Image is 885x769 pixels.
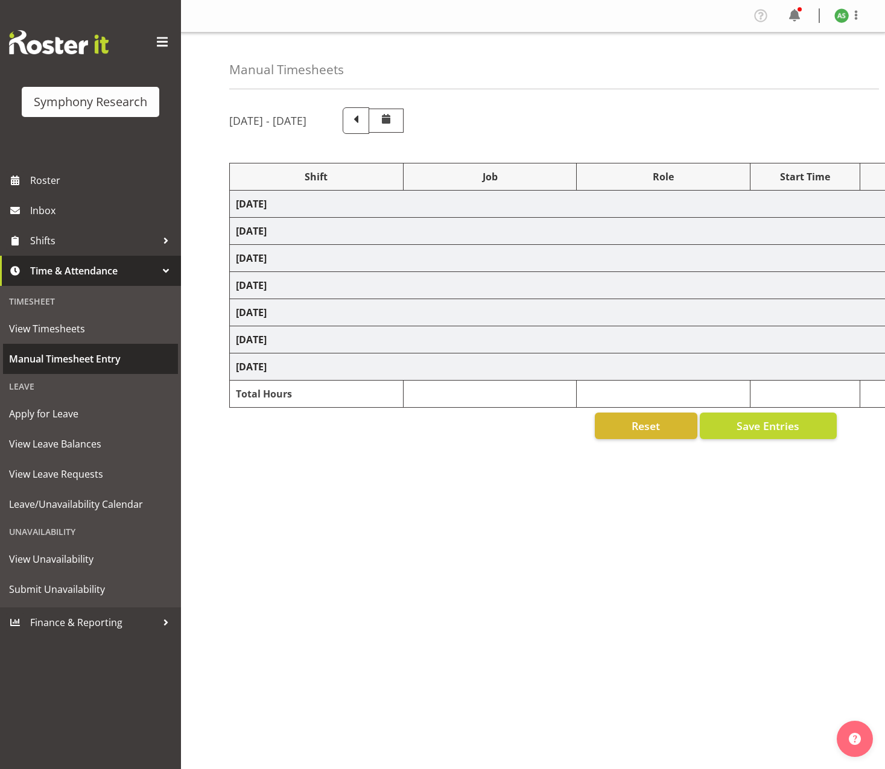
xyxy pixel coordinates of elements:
[410,169,571,184] div: Job
[849,733,861,745] img: help-xxl-2.png
[34,93,147,111] div: Symphony Research
[9,495,172,513] span: Leave/Unavailability Calendar
[3,489,178,519] a: Leave/Unavailability Calendar
[9,350,172,368] span: Manual Timesheet Entry
[595,413,697,439] button: Reset
[9,405,172,423] span: Apply for Leave
[30,232,157,250] span: Shifts
[9,435,172,453] span: View Leave Balances
[3,429,178,459] a: View Leave Balances
[30,201,175,220] span: Inbox
[3,574,178,604] a: Submit Unavailability
[583,169,744,184] div: Role
[30,171,175,189] span: Roster
[9,465,172,483] span: View Leave Requests
[834,8,849,23] img: ange-steiger11422.jpg
[3,314,178,344] a: View Timesheets
[737,418,799,434] span: Save Entries
[632,418,660,434] span: Reset
[3,519,178,544] div: Unavailability
[3,459,178,489] a: View Leave Requests
[30,613,157,631] span: Finance & Reporting
[3,289,178,314] div: Timesheet
[757,169,854,184] div: Start Time
[229,114,306,127] h5: [DATE] - [DATE]
[9,580,172,598] span: Submit Unavailability
[9,320,172,338] span: View Timesheets
[9,550,172,568] span: View Unavailability
[30,262,157,280] span: Time & Attendance
[9,30,109,54] img: Rosterit website logo
[3,544,178,574] a: View Unavailability
[3,344,178,374] a: Manual Timesheet Entry
[700,413,837,439] button: Save Entries
[3,399,178,429] a: Apply for Leave
[229,63,344,77] h4: Manual Timesheets
[236,169,397,184] div: Shift
[230,381,404,408] td: Total Hours
[3,374,178,399] div: Leave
